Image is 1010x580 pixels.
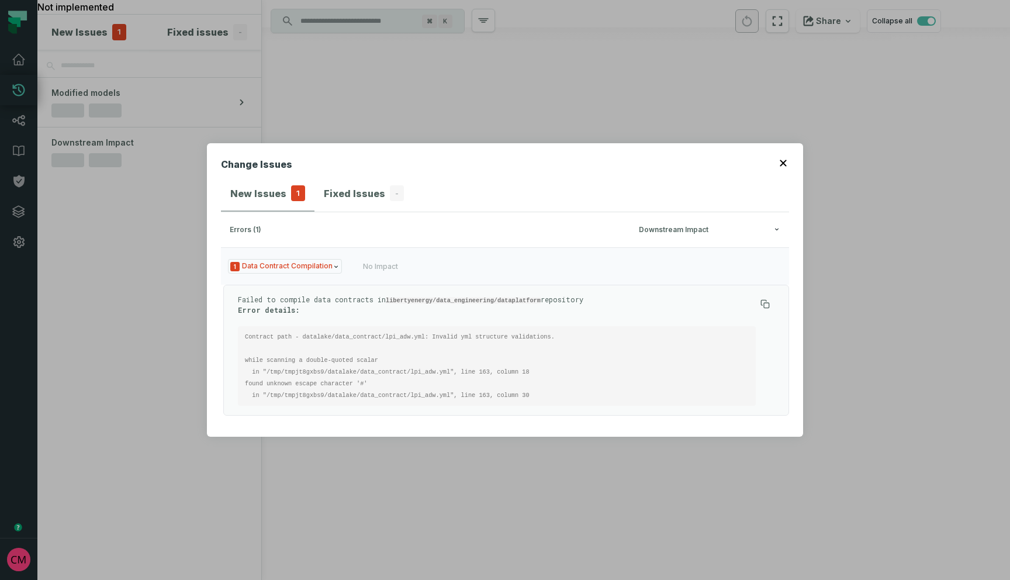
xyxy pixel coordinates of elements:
span: 1 [291,185,305,202]
div: No Impact [363,262,398,271]
code: Contract path - datalake/data_contract/lpi_adw.yml: Invalid yml structure validations. while scan... [245,333,562,399]
span: Issue Type [228,259,342,274]
span: Severity [230,262,240,271]
button: errors (1)Downstream Impact [230,226,780,234]
h4: Fixed Issues [324,187,385,201]
div: errors (1) [230,226,632,234]
h2: Change Issues [221,157,292,176]
h4: New Issues [230,187,286,201]
div: Downstream Impact [639,226,780,234]
div: Issue TypeNo Impact [221,285,789,416]
div: errors (1)Downstream Impact [221,247,789,423]
button: Issue TypeNo Impact [221,247,789,285]
p: Failed to compile data contracts in repository [238,295,756,315]
span: - [390,185,404,202]
strong: Error details: [238,305,300,315]
code: libertyenergy/data_engineering/dataplatform [386,297,541,304]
